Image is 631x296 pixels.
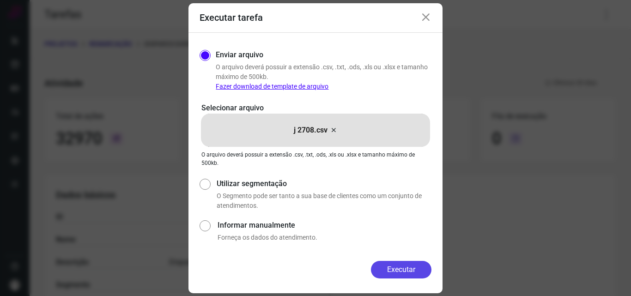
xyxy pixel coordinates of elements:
label: Enviar arquivo [216,49,263,60]
p: j 2708.csv [294,125,328,136]
p: Forneça os dados do atendimento. [218,233,431,242]
p: Selecionar arquivo [201,103,430,114]
p: O arquivo deverá possuir a extensão .csv, .txt, .ods, .xls ou .xlsx e tamanho máximo de 500kb. [216,62,431,91]
label: Utilizar segmentação [217,178,431,189]
p: O arquivo deverá possuir a extensão .csv, .txt, .ods, .xls ou .xlsx e tamanho máximo de 500kb. [201,151,430,167]
h3: Executar tarefa [200,12,263,23]
label: Informar manualmente [218,220,431,231]
a: Fazer download de template de arquivo [216,83,328,90]
p: O Segmento pode ser tanto a sua base de clientes como um conjunto de atendimentos. [217,191,431,211]
button: Executar [371,261,431,278]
